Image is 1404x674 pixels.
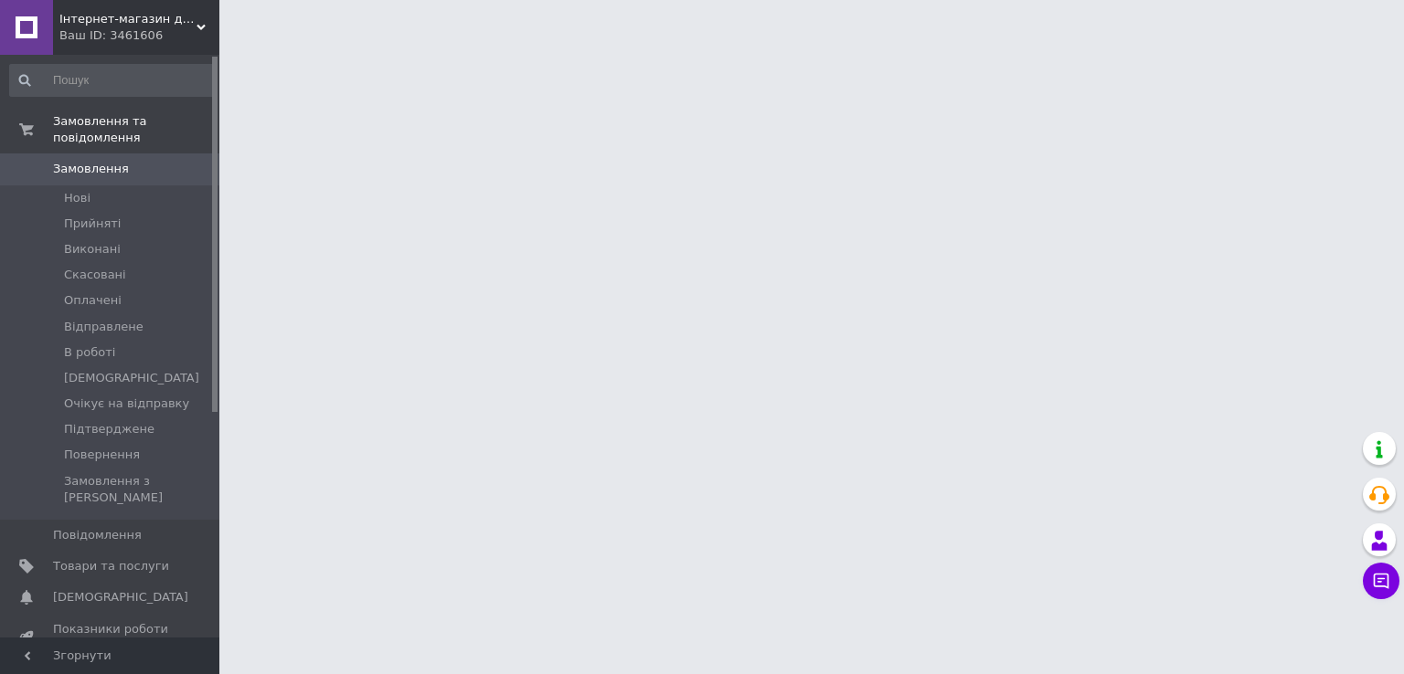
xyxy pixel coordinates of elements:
[64,241,121,258] span: Виконані
[64,473,214,506] span: Замовлення з [PERSON_NAME]
[53,589,188,606] span: [DEMOGRAPHIC_DATA]
[53,113,219,146] span: Замовлення та повідомлення
[53,558,169,574] span: Товари та послуги
[1363,563,1399,599] button: Чат з покупцем
[64,267,126,283] span: Скасовані
[64,190,90,206] span: Нові
[64,216,121,232] span: Прийняті
[59,11,197,27] span: Інтернет-магазин домашнього текстилю «Sleeping Beauty»
[64,370,199,386] span: [DEMOGRAPHIC_DATA]
[59,27,219,44] div: Ваш ID: 3461606
[53,621,169,654] span: Показники роботи компанії
[9,64,216,97] input: Пошук
[64,447,140,463] span: Повернення
[53,527,142,543] span: Повідомлення
[64,421,154,437] span: Підтверджене
[64,292,122,309] span: Оплачені
[53,161,129,177] span: Замовлення
[64,319,144,335] span: Відправлене
[64,395,189,412] span: Очікує на відправку
[64,344,115,361] span: В роботі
